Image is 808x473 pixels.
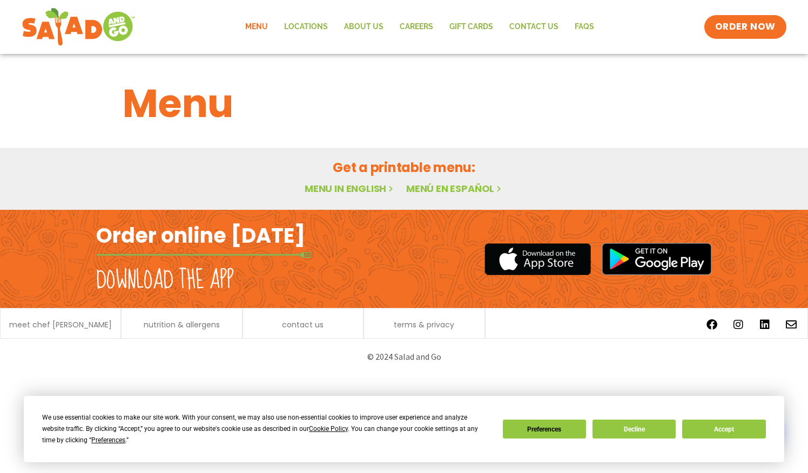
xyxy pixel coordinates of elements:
div: Cookie Consent Prompt [24,396,784,462]
a: ORDER NOW [704,15,786,39]
img: appstore [484,242,591,277]
a: Locations [276,15,336,39]
span: Preferences [91,436,125,444]
a: Menú en español [406,182,503,195]
h2: Order online [DATE] [96,222,305,249]
a: Contact Us [501,15,567,39]
p: © 2024 Salad and Go [102,349,706,364]
img: fork [96,252,312,258]
div: We use essential cookies to make our site work. With your consent, we may also use non-essential ... [42,412,489,446]
button: Accept [682,420,765,438]
nav: Menu [237,15,602,39]
h2: Get a printable menu: [123,158,685,177]
img: new-SAG-logo-768×292 [22,5,136,49]
a: meet chef [PERSON_NAME] [9,321,112,328]
a: contact us [282,321,324,328]
span: Cookie Policy [309,425,348,433]
a: Menu in English [305,182,395,195]
a: Menu [237,15,276,39]
a: nutrition & allergens [144,321,220,328]
h2: Download the app [96,265,234,296]
a: terms & privacy [394,321,454,328]
a: GIFT CARDS [441,15,501,39]
button: Preferences [503,420,586,438]
a: Careers [392,15,441,39]
a: About Us [336,15,392,39]
button: Decline [592,420,676,438]
a: FAQs [567,15,602,39]
img: google_play [602,243,712,275]
h1: Menu [123,74,685,133]
span: ORDER NOW [715,20,776,33]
